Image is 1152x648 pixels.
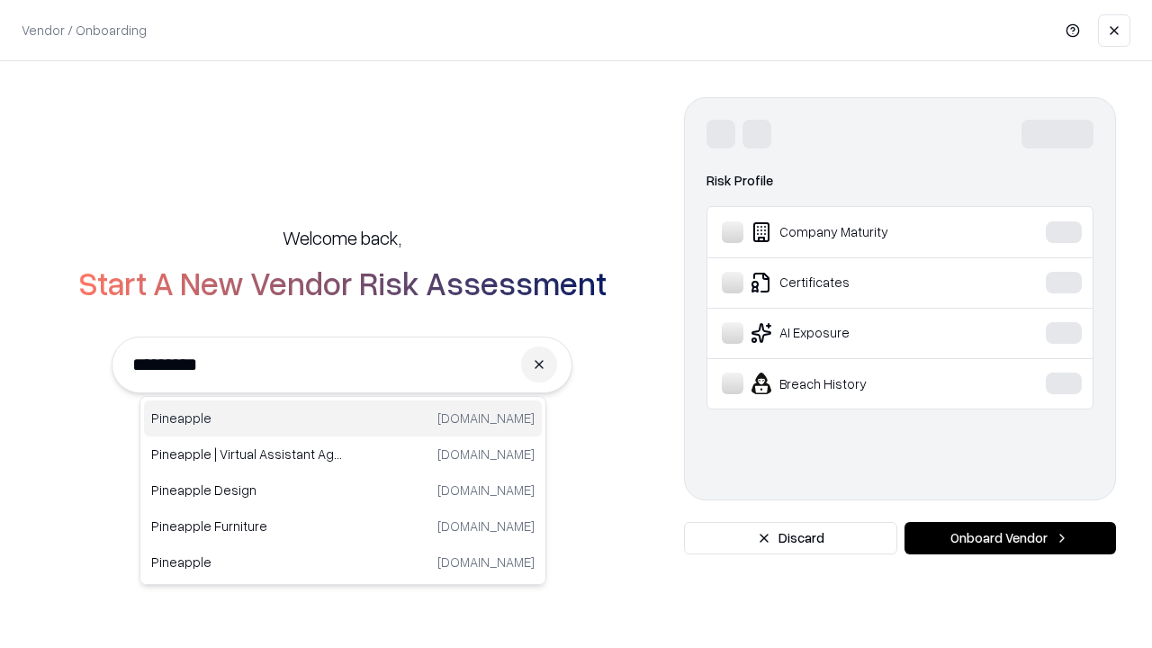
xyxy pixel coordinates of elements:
[22,21,147,40] p: Vendor / Onboarding
[437,517,535,535] p: [DOMAIN_NAME]
[722,221,991,243] div: Company Maturity
[283,225,401,250] h5: Welcome back,
[151,409,343,427] p: Pineapple
[437,481,535,499] p: [DOMAIN_NAME]
[437,553,535,571] p: [DOMAIN_NAME]
[151,481,343,499] p: Pineapple Design
[437,409,535,427] p: [DOMAIN_NAME]
[722,322,991,344] div: AI Exposure
[151,553,343,571] p: Pineapple
[437,445,535,463] p: [DOMAIN_NAME]
[139,396,546,585] div: Suggestions
[706,170,1093,192] div: Risk Profile
[151,517,343,535] p: Pineapple Furniture
[78,265,607,301] h2: Start A New Vendor Risk Assessment
[722,272,991,293] div: Certificates
[904,522,1116,554] button: Onboard Vendor
[684,522,897,554] button: Discard
[722,373,991,394] div: Breach History
[151,445,343,463] p: Pineapple | Virtual Assistant Agency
